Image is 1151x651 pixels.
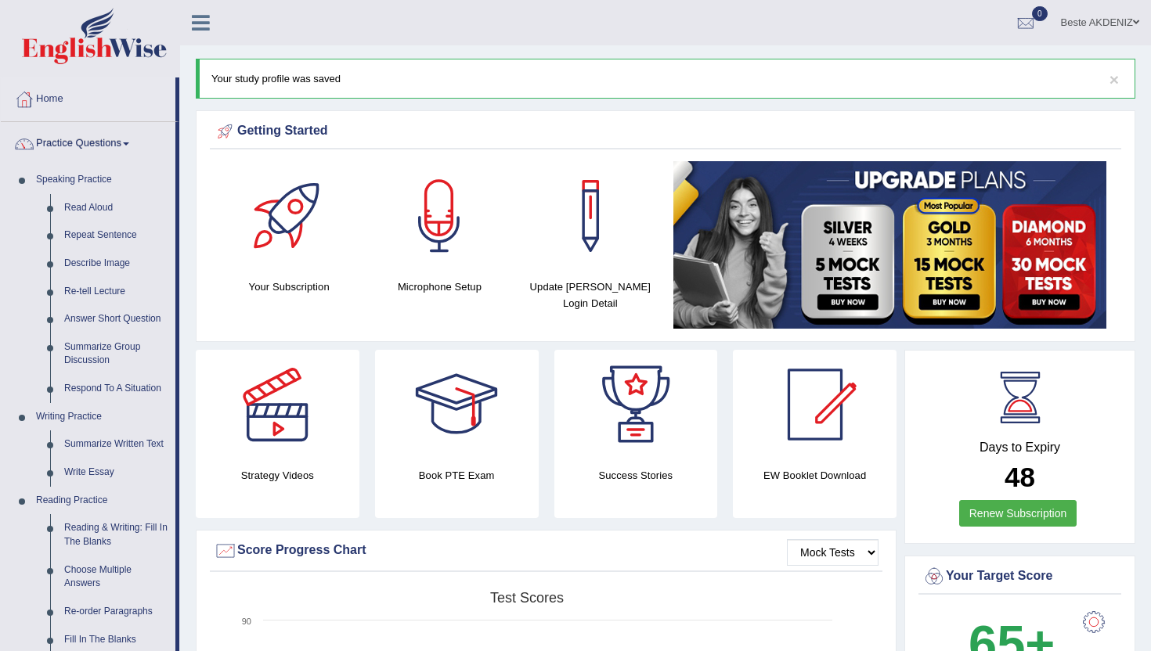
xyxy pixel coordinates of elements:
a: Reading & Writing: Fill In The Blanks [57,514,175,556]
b: 48 [1005,462,1035,492]
a: Write Essay [57,459,175,487]
a: Repeat Sentence [57,221,175,250]
a: Home [1,77,175,117]
tspan: Test scores [490,590,564,606]
h4: Your Subscription [222,279,356,295]
h4: Success Stories [554,467,718,484]
a: Answer Short Question [57,305,175,333]
div: Score Progress Chart [214,539,879,563]
h4: Update [PERSON_NAME] Login Detail [523,279,658,311]
div: Your Target Score [922,565,1117,588]
a: Read Aloud [57,194,175,222]
span: 0 [1032,6,1048,21]
div: Your study profile was saved [196,59,1135,99]
text: 90 [242,617,251,626]
button: × [1110,71,1119,88]
a: Speaking Practice [29,166,175,194]
h4: Days to Expiry [922,441,1117,455]
a: Practice Questions [1,122,175,161]
a: Re-tell Lecture [57,278,175,306]
a: Re-order Paragraphs [57,598,175,626]
a: Describe Image [57,250,175,278]
a: Respond To A Situation [57,375,175,403]
div: Getting Started [214,120,1117,143]
h4: EW Booklet Download [733,467,897,484]
a: Writing Practice [29,403,175,431]
a: Summarize Written Text [57,430,175,459]
h4: Book PTE Exam [375,467,539,484]
a: Reading Practice [29,487,175,515]
h4: Microphone Setup [372,279,507,295]
h4: Strategy Videos [196,467,359,484]
img: small5.jpg [673,161,1106,329]
a: Renew Subscription [959,500,1077,527]
a: Choose Multiple Answers [57,556,175,598]
a: Summarize Group Discussion [57,333,175,375]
